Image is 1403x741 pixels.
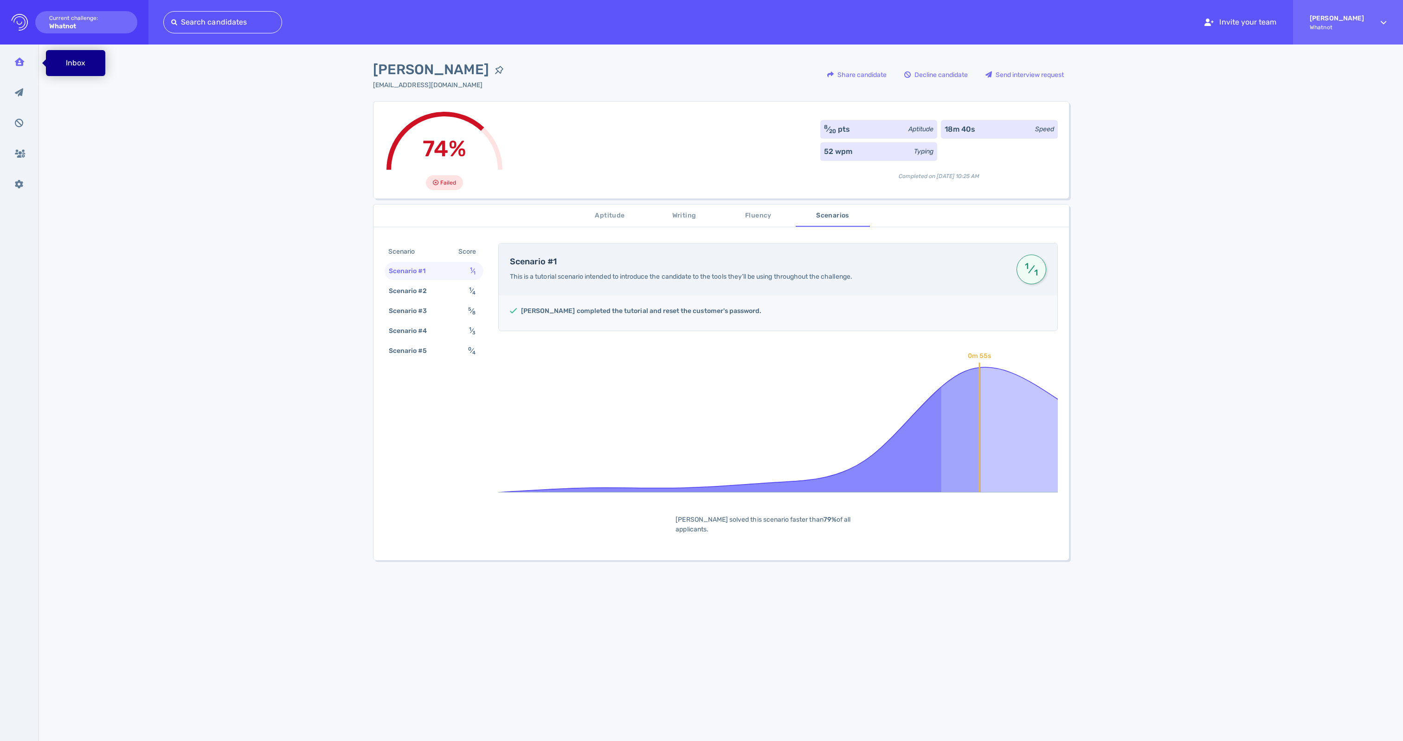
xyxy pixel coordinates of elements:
[968,352,991,360] text: 0m 55s
[981,64,1068,85] div: Send interview request
[823,64,891,85] div: Share candidate
[472,290,476,296] sub: 4
[1310,24,1364,31] span: Whatnot
[510,273,852,281] span: This is a tutorial scenario intended to introduce the candidate to the tools they’ll be using thr...
[470,266,472,272] sup: 1
[423,135,466,162] span: 74%
[387,304,438,318] div: Scenario #3
[829,128,836,134] sub: 20
[822,64,892,86] button: Share candidate
[914,147,933,156] div: Typing
[373,80,509,90] div: Click to copy the email address
[980,64,1069,86] button: Send interview request
[473,270,476,276] sub: 1
[510,257,1005,267] h4: Scenario #1
[727,210,790,222] span: Fluency
[824,146,852,157] div: 52 wpm
[1023,261,1039,278] span: ⁄
[387,324,438,338] div: Scenario #4
[468,306,471,312] sup: 5
[1032,272,1039,274] sub: 1
[824,516,837,524] b: 79%
[1035,124,1054,134] div: Speed
[472,350,476,356] sub: 4
[386,245,426,258] div: Scenario
[676,516,850,533] span: [PERSON_NAME] solved this scenario faster than of all applicants.
[824,124,828,130] sup: 8
[469,327,476,335] span: ⁄
[440,177,456,188] span: Failed
[469,286,471,292] sup: 1
[457,245,482,258] div: Score
[468,307,476,315] span: ⁄
[468,346,471,352] sup: 0
[470,267,476,275] span: ⁄
[469,287,476,295] span: ⁄
[521,307,762,316] h5: [PERSON_NAME] completed the tutorial and reset the customer's password.
[472,330,476,336] sub: 3
[387,344,438,358] div: Scenario #5
[472,310,476,316] sub: 8
[1023,265,1030,267] sup: 1
[469,326,471,332] sup: 1
[908,124,933,134] div: Aptitude
[468,347,476,355] span: ⁄
[824,124,850,135] div: ⁄ pts
[899,64,973,86] button: Decline candidate
[653,210,716,222] span: Writing
[801,210,864,222] span: Scenarios
[373,59,489,80] span: [PERSON_NAME]
[387,264,437,278] div: Scenario #1
[820,165,1058,180] div: Completed on [DATE] 10:25 AM
[387,284,438,298] div: Scenario #2
[1310,14,1364,22] strong: [PERSON_NAME]
[945,124,975,135] div: 18m 40s
[900,64,972,85] div: Decline candidate
[579,210,642,222] span: Aptitude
